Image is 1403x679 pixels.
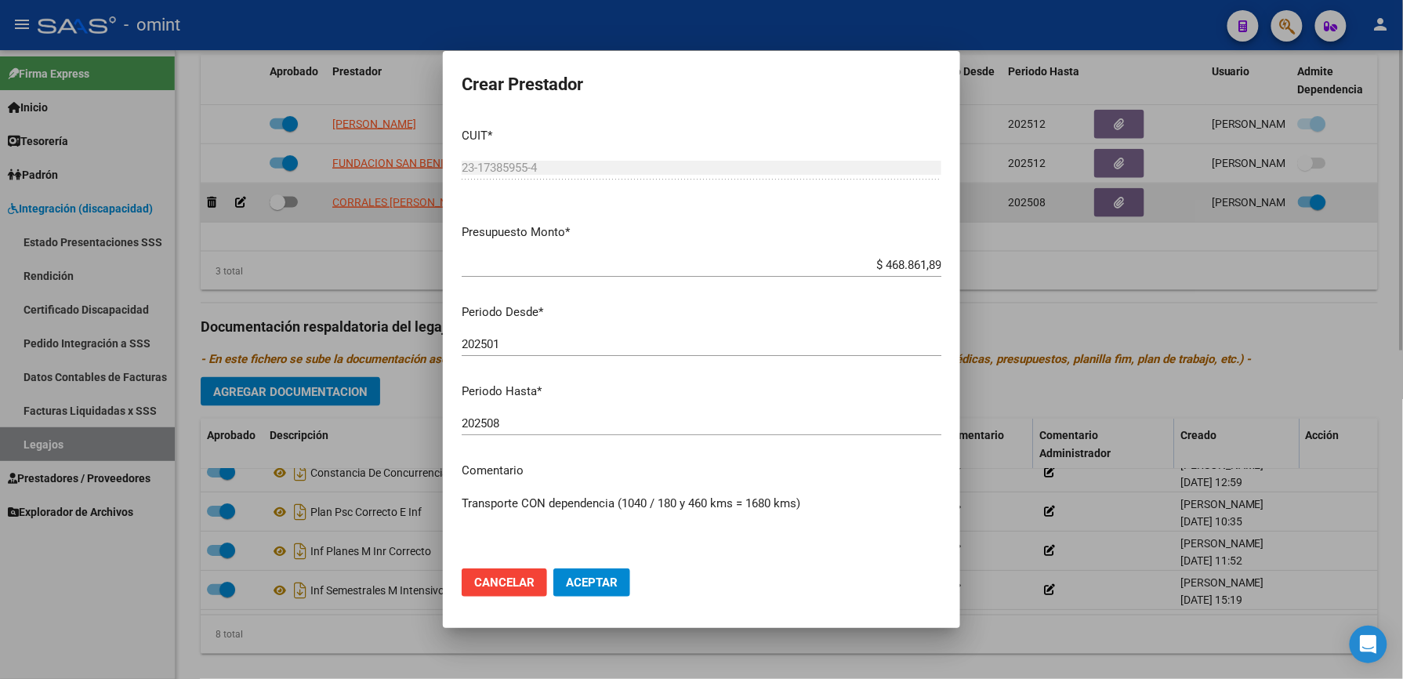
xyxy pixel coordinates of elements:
p: Periodo Hasta [462,383,941,401]
h2: Crear Prestador [462,70,941,100]
span: Aceptar [566,576,618,590]
span: Cancelar [474,576,535,590]
p: CUIT [462,127,941,145]
p: Periodo Desde [462,303,941,321]
button: Cancelar [462,568,547,597]
p: Presupuesto Monto [462,223,941,241]
div: Open Intercom Messenger [1350,626,1387,663]
button: Aceptar [553,568,630,597]
p: Comentario [462,462,941,480]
